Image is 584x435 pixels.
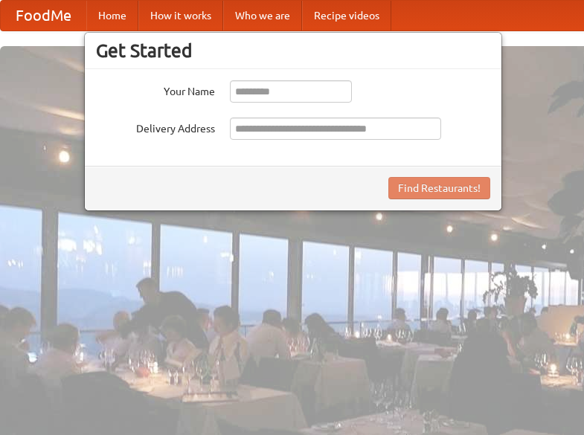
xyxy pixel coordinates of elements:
[96,117,215,136] label: Delivery Address
[388,177,490,199] button: Find Restaurants!
[96,39,490,62] h3: Get Started
[1,1,86,30] a: FoodMe
[138,1,223,30] a: How it works
[302,1,391,30] a: Recipe videos
[223,1,302,30] a: Who we are
[96,80,215,99] label: Your Name
[86,1,138,30] a: Home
